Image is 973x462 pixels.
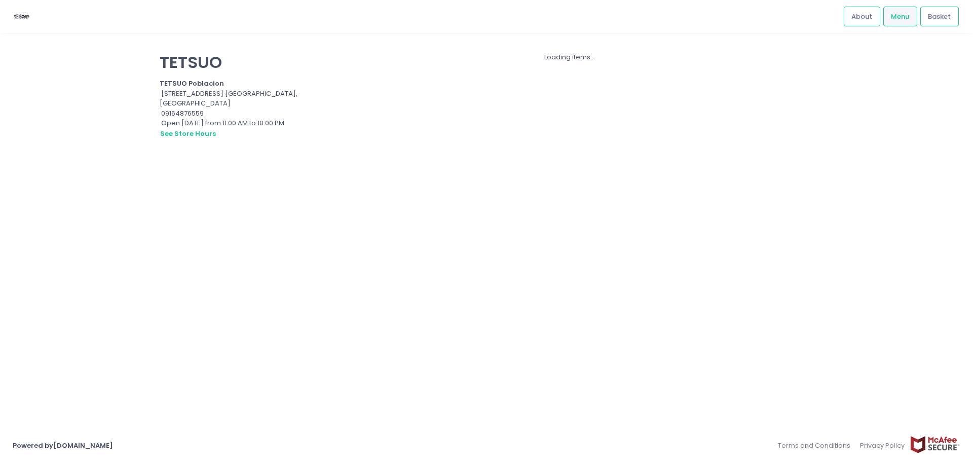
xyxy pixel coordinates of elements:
p: TETSUO [160,52,314,72]
a: Privacy Policy [855,436,910,455]
span: About [851,12,872,22]
img: mcafee-secure [910,436,960,453]
a: Terms and Conditions [778,436,855,455]
img: logo [13,8,30,25]
div: Loading items... [326,52,813,62]
b: TETSUO Poblacion [160,79,224,88]
div: 09164876559 [160,109,314,119]
div: [STREET_ADDRESS] [GEOGRAPHIC_DATA], [GEOGRAPHIC_DATA] [160,89,314,109]
button: see store hours [160,128,216,139]
a: About [844,7,880,26]
a: Menu [883,7,917,26]
span: Menu [891,12,909,22]
div: Open [DATE] from 11:00 AM to 10:00 PM [160,118,314,139]
a: Powered by[DOMAIN_NAME] [13,441,113,450]
span: Basket [928,12,951,22]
